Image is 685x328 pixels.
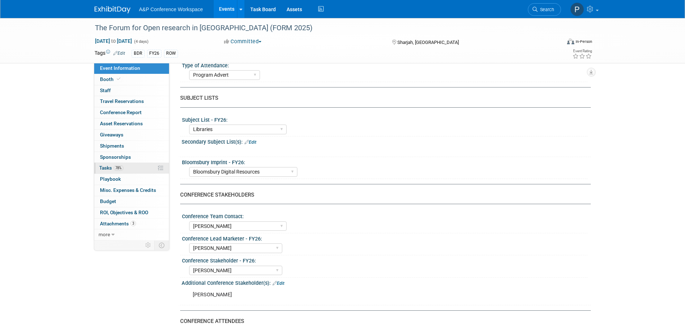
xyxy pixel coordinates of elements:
span: Conference Report [100,109,142,115]
img: Format-Inperson.png [567,39,574,44]
a: Giveaways [94,130,169,140]
div: CONFERENCE STAKEHOLDERS [180,191,585,199]
a: Sponsorships [94,152,169,163]
span: Asset Reservations [100,121,143,126]
div: Additional Conference Stakeholder(s): [182,278,591,287]
a: Attachments3 [94,219,169,229]
div: SUBJECT LISTS [180,94,585,102]
a: ROI, Objectives & ROO [94,207,169,218]
span: Attachments [100,221,136,226]
button: Committed [222,38,264,45]
div: The Forum for Open research in [GEOGRAPHIC_DATA] (FORM 2025) [92,22,550,35]
span: Shipments [100,143,124,149]
div: CONFERENCE ATTENDEES [180,318,585,325]
div: Conference Lead Marketer - FY26: [182,233,588,242]
span: Search [538,7,554,12]
div: [PERSON_NAME] [188,288,512,302]
div: Event Rating [572,49,592,53]
td: Personalize Event Tab Strip [142,241,155,250]
span: Tasks [99,165,123,171]
span: ROI, Objectives & ROO [100,210,148,215]
div: Type of Attendance: [182,60,588,69]
span: Playbook [100,176,121,182]
div: Bloomsbury Imprint - FY26: [182,157,588,166]
i: Booth reservation complete [117,77,120,81]
span: 3 [131,221,136,226]
a: Playbook [94,174,169,185]
div: ROW [164,50,178,57]
span: to [110,38,117,44]
a: Edit [113,51,125,56]
span: Travel Reservations [100,98,144,104]
span: Sharjah, [GEOGRAPHIC_DATA] [397,40,459,45]
span: Giveaways [100,132,123,138]
a: Misc. Expenses & Credits [94,185,169,196]
span: Misc. Expenses & Credits [100,187,156,193]
a: Conference Report [94,107,169,118]
a: Budget [94,196,169,207]
div: Event Format [519,37,593,48]
div: Subject List - FY26: [182,114,588,123]
a: Event Information [94,63,169,74]
td: Toggle Event Tabs [154,241,169,250]
div: Secondary Subject List(s): [182,136,591,146]
a: more [94,229,169,240]
div: Conference Stakeholder - FY26: [182,255,588,264]
div: BDR [132,50,145,57]
div: FY26 [147,50,161,57]
a: Search [528,3,561,16]
a: Edit [245,140,256,145]
img: ExhibitDay [95,6,131,13]
span: more [99,232,110,237]
span: Staff [100,87,111,93]
span: Event Information [100,65,140,71]
img: Phoebe Murphy-Dunn [570,3,584,16]
span: Sponsorships [100,154,131,160]
td: Tags [95,49,125,58]
a: Edit [273,281,284,286]
a: Shipments [94,141,169,152]
div: In-Person [575,39,592,44]
a: Travel Reservations [94,96,169,107]
span: 78% [114,165,123,171]
a: Booth [94,74,169,85]
div: Conference Team Contact: [182,211,588,220]
span: Budget [100,198,116,204]
span: A&P Conference Workspace [139,6,203,12]
a: Staff [94,85,169,96]
a: Asset Reservations [94,118,169,129]
span: Booth [100,76,122,82]
a: Tasks78% [94,163,169,174]
span: (4 days) [133,39,149,44]
span: [DATE] [DATE] [95,38,132,44]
